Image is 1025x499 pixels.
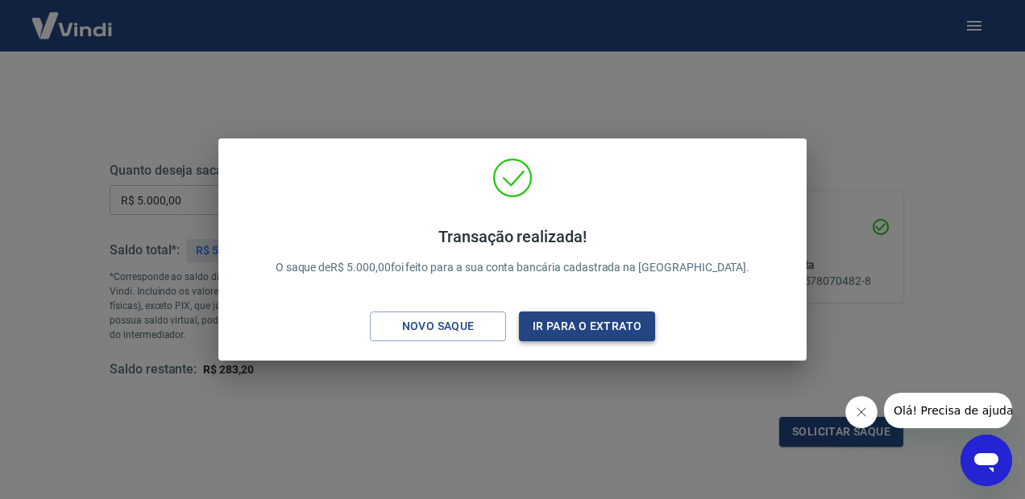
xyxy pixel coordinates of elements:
[370,311,506,341] button: Novo saque
[276,227,750,276] p: O saque de R$ 5.000,00 foi feito para a sua conta bancária cadastrada na [GEOGRAPHIC_DATA].
[383,316,494,336] div: Novo saque
[519,311,655,341] button: Ir para o extrato
[884,393,1012,428] iframe: Mensagem da empresa
[10,11,135,24] span: Olá! Precisa de ajuda?
[276,227,750,246] h4: Transação realizada!
[845,396,878,428] iframe: Fechar mensagem
[961,435,1012,486] iframe: Botão para abrir a janela de mensagens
